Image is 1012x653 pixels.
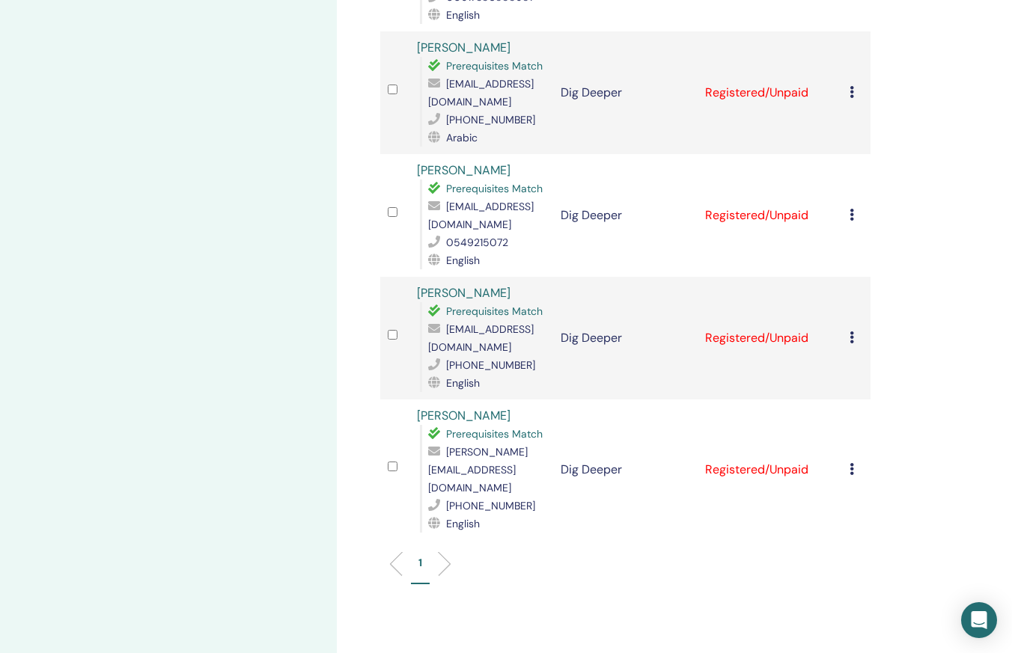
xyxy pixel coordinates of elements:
span: Prerequisites Match [446,427,543,441]
span: [EMAIL_ADDRESS][DOMAIN_NAME] [428,322,534,354]
td: Dig Deeper [553,154,698,277]
td: Dig Deeper [553,399,698,540]
span: English [446,376,480,390]
a: [PERSON_NAME] [417,285,510,301]
span: [EMAIL_ADDRESS][DOMAIN_NAME] [428,77,534,108]
span: 0549215072 [446,236,508,249]
a: [PERSON_NAME] [417,40,510,55]
span: English [446,8,480,22]
span: [PERSON_NAME][EMAIL_ADDRESS][DOMAIN_NAME] [428,445,528,494]
div: Open Intercom Messenger [961,602,997,638]
span: Arabic [446,131,478,144]
td: Dig Deeper [553,277,698,399]
span: Prerequisites Match [446,59,543,73]
span: [EMAIL_ADDRESS][DOMAIN_NAME] [428,200,534,231]
span: Prerequisites Match [446,304,543,318]
a: [PERSON_NAME] [417,162,510,178]
p: 1 [418,555,422,571]
span: [PHONE_NUMBER] [446,499,535,512]
span: [PHONE_NUMBER] [446,358,535,372]
span: [PHONE_NUMBER] [446,113,535,126]
td: Dig Deeper [553,31,698,154]
span: Prerequisites Match [446,182,543,195]
span: English [446,254,480,267]
span: English [446,517,480,530]
a: [PERSON_NAME] [417,408,510,423]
